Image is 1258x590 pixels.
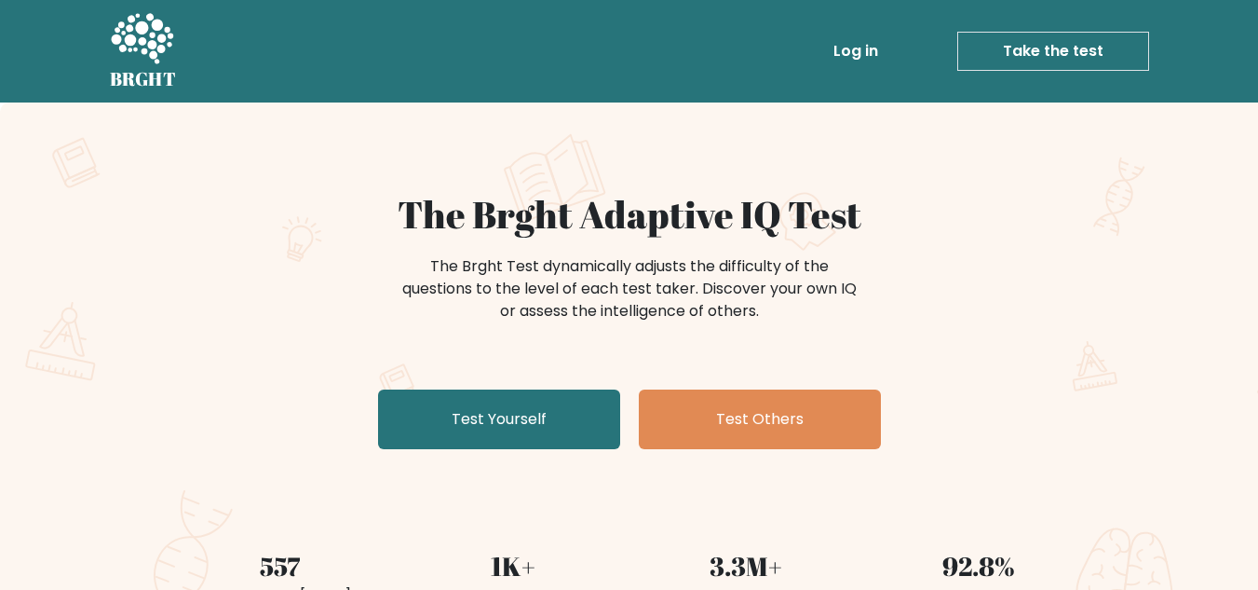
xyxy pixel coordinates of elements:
h1: The Brght Adaptive IQ Test [175,192,1084,237]
a: Test Others [639,390,881,449]
a: Take the test [957,32,1149,71]
h5: BRGHT [110,68,177,90]
a: Log in [826,33,886,70]
div: 92.8% [873,546,1084,585]
a: Test Yourself [378,390,620,449]
a: BRGHT [110,7,177,95]
div: 557 [175,546,386,585]
div: 1K+ [408,546,618,585]
div: 3.3M+ [641,546,851,585]
div: The Brght Test dynamically adjusts the difficulty of the questions to the level of each test take... [397,255,862,322]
